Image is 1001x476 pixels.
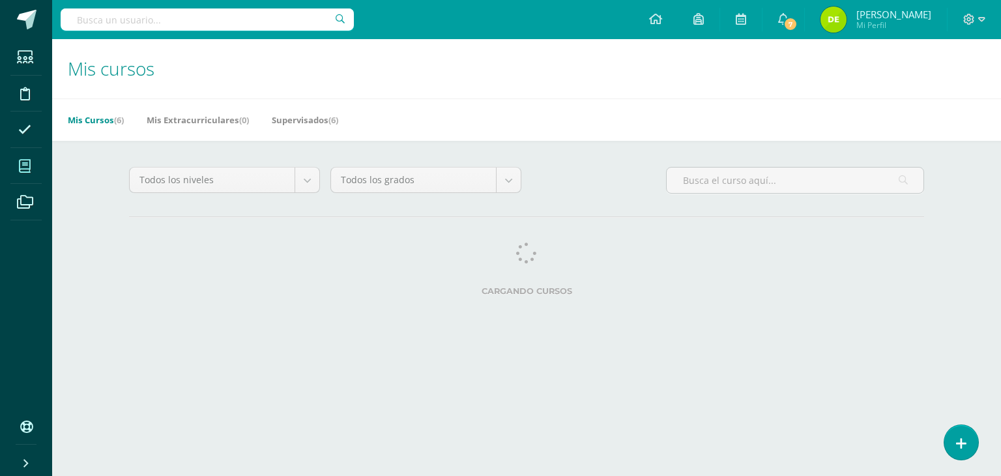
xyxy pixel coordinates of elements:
span: Todos los grados [341,168,486,192]
label: Cargando cursos [129,286,924,296]
a: Mis Cursos(6) [68,110,124,130]
a: Todos los niveles [130,168,319,192]
span: (6) [114,114,124,126]
span: Mis cursos [68,56,154,81]
a: Supervisados(6) [272,110,338,130]
span: (6) [328,114,338,126]
a: Todos los grados [331,168,521,192]
img: 29c298bc4911098bb12dddd104e14123.png [820,7,847,33]
span: Todos los niveles [139,168,285,192]
a: Mis Extracurriculares(0) [147,110,249,130]
span: (0) [239,114,249,126]
span: 7 [783,17,798,31]
input: Busca un usuario... [61,8,354,31]
input: Busca el curso aquí... [667,168,923,193]
span: Mi Perfil [856,20,931,31]
span: [PERSON_NAME] [856,8,931,21]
